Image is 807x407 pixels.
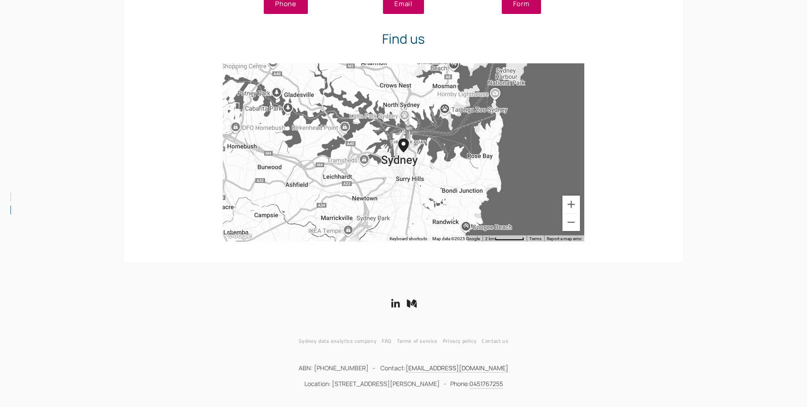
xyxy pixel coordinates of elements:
p: Location: [STREET_ADDRESS][PERSON_NAME] - Phone: [128,379,679,389]
button: Zoom out [562,214,580,231]
a: FAQ [382,336,397,346]
a: Sydney data analytics company [299,336,382,346]
h2: Find us [128,29,679,48]
a: Terms of service [397,336,443,346]
a: Report a map error [547,236,582,241]
img: Google [225,230,254,241]
a: Privacy policy [443,336,482,346]
button: Zoom in [562,196,580,213]
button: Map Scale: 2 km per 63 pixels [483,235,527,241]
a: [EMAIL_ADDRESS][DOMAIN_NAME] [406,364,508,373]
span: Map data ©2025 Google [432,236,480,241]
a: Medium [407,298,417,309]
div: White Box Analytics 5 Martin Place Sydney, NSW, 2000, Australia [398,138,419,166]
a: Contact us [482,336,514,346]
a: 0451767255 [469,379,503,389]
span: 2 km [485,236,495,241]
a: Terms [529,236,541,241]
a: Open this area in Google Maps (opens a new window) [225,230,254,241]
p: ABN: [PHONE_NUMBER] - Contact: [128,363,679,373]
a: LinkedIn [390,298,400,309]
button: Keyboard shortcuts [390,236,427,242]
